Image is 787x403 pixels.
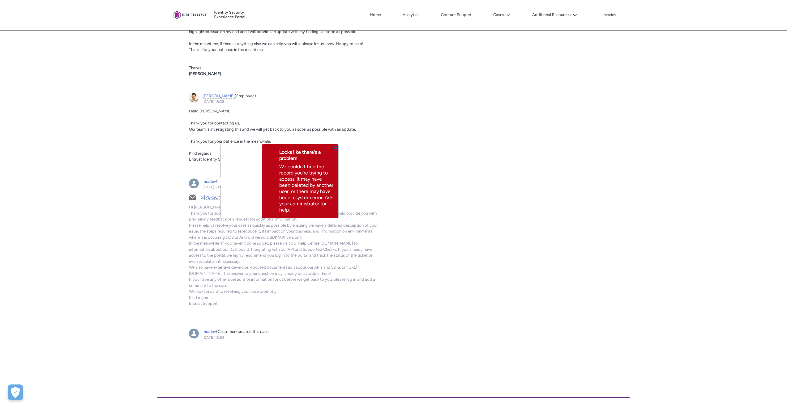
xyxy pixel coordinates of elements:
div: Cookie Preferences [8,384,23,400]
span: [PERSON_NAME] [203,94,235,99]
button: User Profile mradev [603,11,616,18]
span: Kind regards, [189,151,212,156]
a: [DATE] 13:54 [203,185,224,189]
a: Martin Radev [204,195,236,200]
a: Home [368,10,383,19]
a: Analytics, opens in new tab [401,10,421,19]
span: To: [199,195,236,200]
article: mradev, 03 October 2025 at 13:54 [185,175,382,321]
div: Danny [189,93,199,103]
span: In the meantime, if there is anything else we can help you with, please let us know. Happy to help! [189,41,363,46]
article: mradev, 03 October 2025 at 13:54 [185,325,382,363]
span: Thank you for contacting us. [189,121,240,125]
span: mradev [203,329,216,334]
img: mradev [189,329,199,338]
a: Danny [203,94,235,99]
button: Close [333,145,338,149]
button: Cases [492,10,512,19]
span: (Employee) [235,94,256,98]
span: Thanks [189,65,201,70]
p: mradev [604,13,616,17]
span: We couldn't find the record you're trying to access. It may have been deleted by another user, or... [279,164,333,213]
span: (Customer) created this case. [216,329,269,334]
article: Danny, 03 October 2025 at 15:28 [185,89,382,171]
span: Hello [PERSON_NAME], [189,109,233,113]
span: [PERSON_NAME] [189,71,221,76]
a: [DATE] 15:28 [203,99,224,104]
a: [DATE] 13:54 [203,335,224,340]
span: Entrust Identity Support [189,157,233,162]
img: mradev [189,178,199,188]
a: Contact Support [439,10,473,19]
span: mradev [203,179,216,184]
span: Thank you for your patience in the meanwhile. [189,139,271,144]
button: Additional Resources [531,10,579,19]
span: [PERSON_NAME] [204,195,236,200]
header: Highlights panel header [221,144,338,218]
span: Looks like there's a problem. [279,149,321,161]
button: Open Preferences [8,384,23,400]
span: Our team is investigating this and we will get back to you as soon as possible with an update. [189,127,356,132]
span: Thanks for your patience in the meantime. [189,47,264,52]
span: Hi [PERSON_NAME], Thank you for submitting a support case. Our team is looking into your issue an... [189,205,378,306]
img: External User - Danny (null) [189,93,199,103]
span: (Customer) sent an email. [216,179,262,184]
span: I am from Product Support team and writing to update you that I am currently investigating the hi... [189,23,360,34]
